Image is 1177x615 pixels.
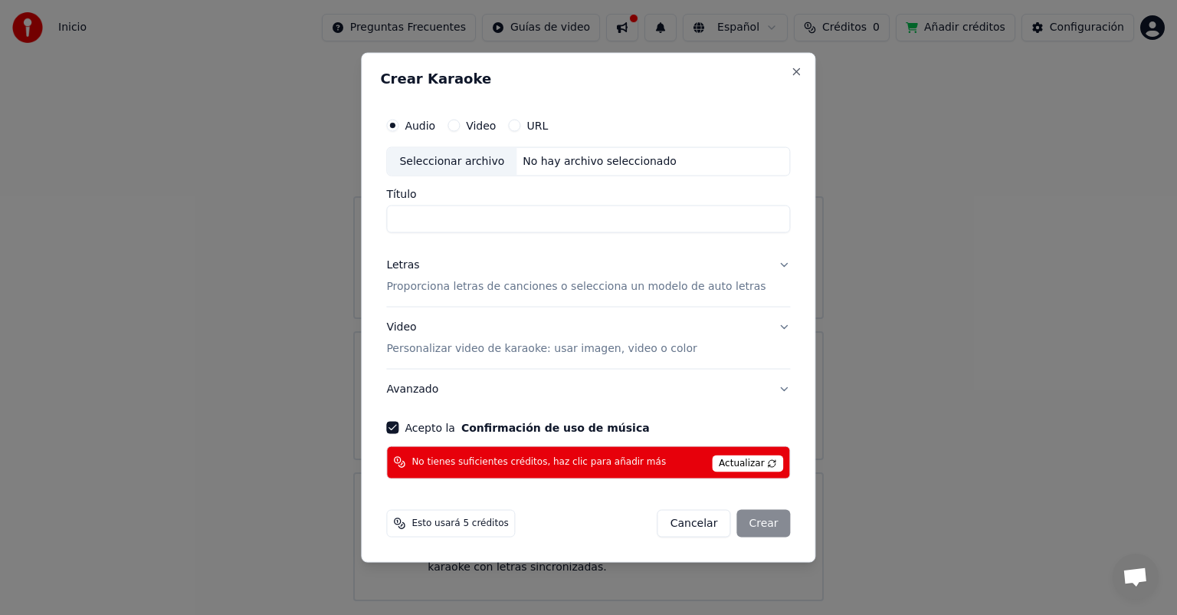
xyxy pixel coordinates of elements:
p: Personalizar video de karaoke: usar imagen, video o color [386,340,697,356]
span: No tienes suficientes créditos, haz clic para añadir más [411,456,666,469]
h2: Crear Karaoke [380,72,796,86]
div: No hay archivo seleccionado [516,154,683,169]
label: Audio [405,120,435,131]
button: Avanzado [386,369,790,409]
div: Letras [386,258,419,273]
div: Seleccionar archivo [387,148,516,176]
button: VideoPersonalizar video de karaoke: usar imagen, video o color [386,307,790,369]
label: Acepto la [405,422,649,432]
button: Acepto la [461,422,650,432]
p: Proporciona letras de canciones o selecciona un modelo de auto letras [386,279,766,294]
button: Cancelar [657,509,731,537]
button: LetrasProporciona letras de canciones o selecciona un modelo de auto letras [386,245,790,307]
label: Video [466,120,496,131]
span: Esto usará 5 créditos [411,517,508,529]
label: URL [526,120,548,131]
label: Título [386,189,790,199]
div: Video [386,320,697,357]
span: Actualizar [712,455,784,472]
